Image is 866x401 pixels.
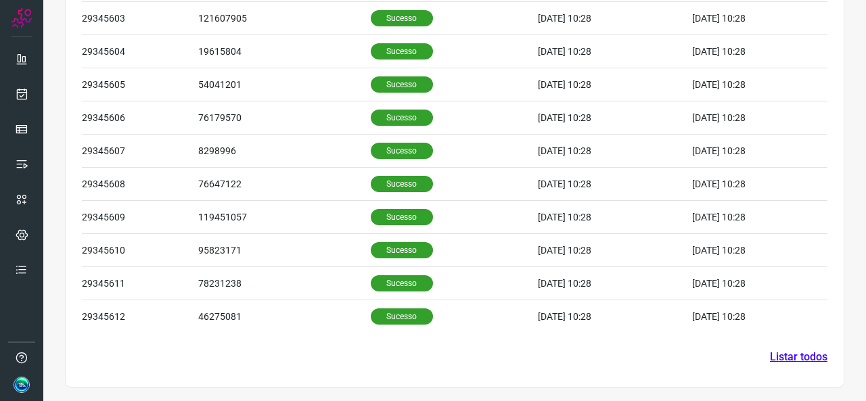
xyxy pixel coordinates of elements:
p: Sucesso [371,275,433,291]
td: [DATE] 10:28 [692,167,787,200]
td: [DATE] 10:28 [538,300,692,333]
p: Sucesso [371,143,433,159]
td: 54041201 [198,68,371,101]
td: [DATE] 10:28 [692,1,787,34]
td: [DATE] 10:28 [538,167,692,200]
td: 29345612 [82,300,198,333]
td: [DATE] 10:28 [692,134,787,167]
td: 78231238 [198,266,371,300]
td: [DATE] 10:28 [692,300,787,333]
td: [DATE] 10:28 [538,34,692,68]
td: 29345603 [82,1,198,34]
td: [DATE] 10:28 [538,200,692,233]
td: 8298996 [198,134,371,167]
p: Sucesso [371,176,433,192]
td: [DATE] 10:28 [692,266,787,300]
td: 121607905 [198,1,371,34]
p: Sucesso [371,76,433,93]
p: Sucesso [371,308,433,325]
td: 29345605 [82,68,198,101]
td: [DATE] 10:28 [538,68,692,101]
td: [DATE] 10:28 [692,34,787,68]
p: Sucesso [371,10,433,26]
td: 29345604 [82,34,198,68]
td: 46275081 [198,300,371,333]
td: [DATE] 10:28 [692,200,787,233]
td: 29345607 [82,134,198,167]
td: [DATE] 10:28 [538,101,692,134]
td: [DATE] 10:28 [692,101,787,134]
p: Sucesso [371,209,433,225]
td: [DATE] 10:28 [538,233,692,266]
td: [DATE] 10:28 [692,233,787,266]
td: 29345609 [82,200,198,233]
td: 29345610 [82,233,198,266]
td: 76179570 [198,101,371,134]
td: [DATE] 10:28 [538,1,692,34]
td: 29345606 [82,101,198,134]
img: b169ae883a764c14770e775416c273a7.jpg [14,377,30,393]
td: [DATE] 10:28 [538,266,692,300]
td: 95823171 [198,233,371,266]
td: 29345608 [82,167,198,200]
a: Listar todos [770,349,827,365]
td: 76647122 [198,167,371,200]
td: [DATE] 10:28 [692,68,787,101]
p: Sucesso [371,43,433,60]
p: Sucesso [371,242,433,258]
p: Sucesso [371,110,433,126]
td: 119451057 [198,200,371,233]
td: 29345611 [82,266,198,300]
td: [DATE] 10:28 [538,134,692,167]
td: 19615804 [198,34,371,68]
img: Logo [12,8,32,28]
